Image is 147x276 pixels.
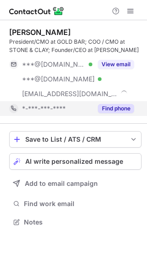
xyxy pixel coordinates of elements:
[24,200,138,208] span: Find work email
[9,153,141,170] button: AI write personalized message
[9,28,71,37] div: [PERSON_NAME]
[9,38,141,54] div: President/CMO at GOLD BAR; COO / CMO at STONE & CLAY; Founder/CEO at [PERSON_NAME]
[24,218,138,226] span: Notes
[9,175,141,192] button: Add to email campaign
[22,90,118,98] span: [EMAIL_ADDRESS][DOMAIN_NAME]
[22,60,85,69] span: ***@[DOMAIN_NAME]
[25,158,123,165] span: AI write personalized message
[22,75,95,83] span: ***@[DOMAIN_NAME]
[9,6,64,17] img: ContactOut v5.3.10
[98,104,134,113] button: Reveal Button
[25,180,98,187] span: Add to email campaign
[9,216,141,229] button: Notes
[9,131,141,148] button: save-profile-one-click
[25,136,125,143] div: Save to List / ATS / CRM
[98,60,134,69] button: Reveal Button
[9,197,141,210] button: Find work email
